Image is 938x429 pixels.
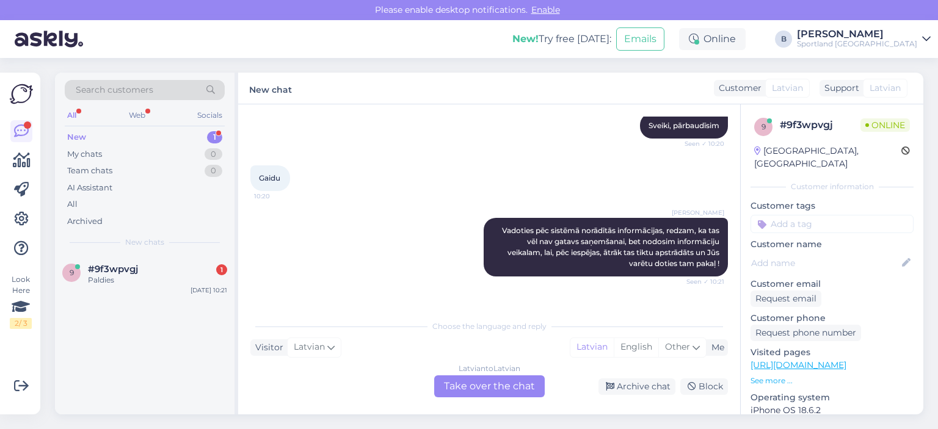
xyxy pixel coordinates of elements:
p: Customer email [751,278,914,290]
div: Web [126,107,148,123]
span: #9f3wpvgj [88,264,138,275]
input: Add a tag [751,215,914,233]
p: Operating system [751,391,914,404]
img: Askly Logo [10,82,33,106]
div: English [614,338,658,356]
div: Customer [714,82,762,95]
div: Support [820,82,859,95]
span: Latvian [772,82,803,95]
label: New chat [249,80,292,96]
span: 9 [70,268,74,277]
div: [DATE] 10:21 [191,286,227,295]
div: [GEOGRAPHIC_DATA], [GEOGRAPHIC_DATA] [754,145,901,170]
div: Online [679,28,746,50]
div: Visitor [250,341,283,354]
a: [PERSON_NAME]Sportland [GEOGRAPHIC_DATA] [797,29,931,49]
p: Customer tags [751,200,914,212]
input: Add name [751,256,900,270]
span: Gaidu [259,173,280,182]
div: Team chats [67,165,112,177]
div: 0 [205,165,222,177]
div: 1 [216,264,227,275]
div: 2 / 3 [10,318,32,329]
b: New! [512,33,539,45]
span: Sveiki, pārbaudīsim [649,121,719,130]
p: iPhone OS 18.6.2 [751,404,914,417]
div: Request phone number [751,325,861,341]
div: Socials [195,107,225,123]
span: [PERSON_NAME] [672,208,724,217]
span: Online [860,118,910,132]
div: All [67,198,78,211]
span: Seen ✓ 10:21 [678,277,724,286]
p: See more ... [751,375,914,386]
button: Emails [616,27,664,51]
div: Take over the chat [434,375,545,397]
span: Other [665,341,690,352]
div: # 9f3wpvgj [780,118,860,132]
div: My chats [67,148,102,160]
div: Look Here [10,274,32,329]
div: Customer information [751,181,914,192]
div: Archive chat [598,378,675,395]
div: [PERSON_NAME] [797,29,917,39]
div: Archived [67,215,103,228]
span: Enable [528,4,564,15]
span: Vadoties pēc sistēmā norādītās informācijas, redzam, ka tas vēl nav gatavs saņemšanai, bet nodosi... [502,226,721,268]
p: Customer phone [751,312,914,325]
span: 9 [762,122,766,131]
a: [URL][DOMAIN_NAME] [751,359,846,370]
span: Latvian [294,341,325,354]
div: Try free [DATE]: [512,32,611,46]
span: 10:20 [254,192,300,201]
div: Latvian to Latvian [459,363,520,374]
div: 1 [207,131,222,143]
div: Choose the language and reply [250,321,728,332]
p: Customer name [751,238,914,251]
div: Request email [751,290,821,307]
span: New chats [125,237,164,248]
div: Block [680,378,728,395]
span: Search customers [76,84,153,96]
div: Me [707,341,724,354]
div: 0 [205,148,222,160]
div: Sportland [GEOGRAPHIC_DATA] [797,39,917,49]
div: New [67,131,86,143]
span: Latvian [870,82,901,95]
p: Visited pages [751,346,914,359]
div: Latvian [570,338,614,356]
div: Paldies [88,275,227,286]
span: Seen ✓ 10:20 [678,139,724,148]
div: AI Assistant [67,182,112,194]
div: B [775,31,792,48]
div: All [65,107,79,123]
